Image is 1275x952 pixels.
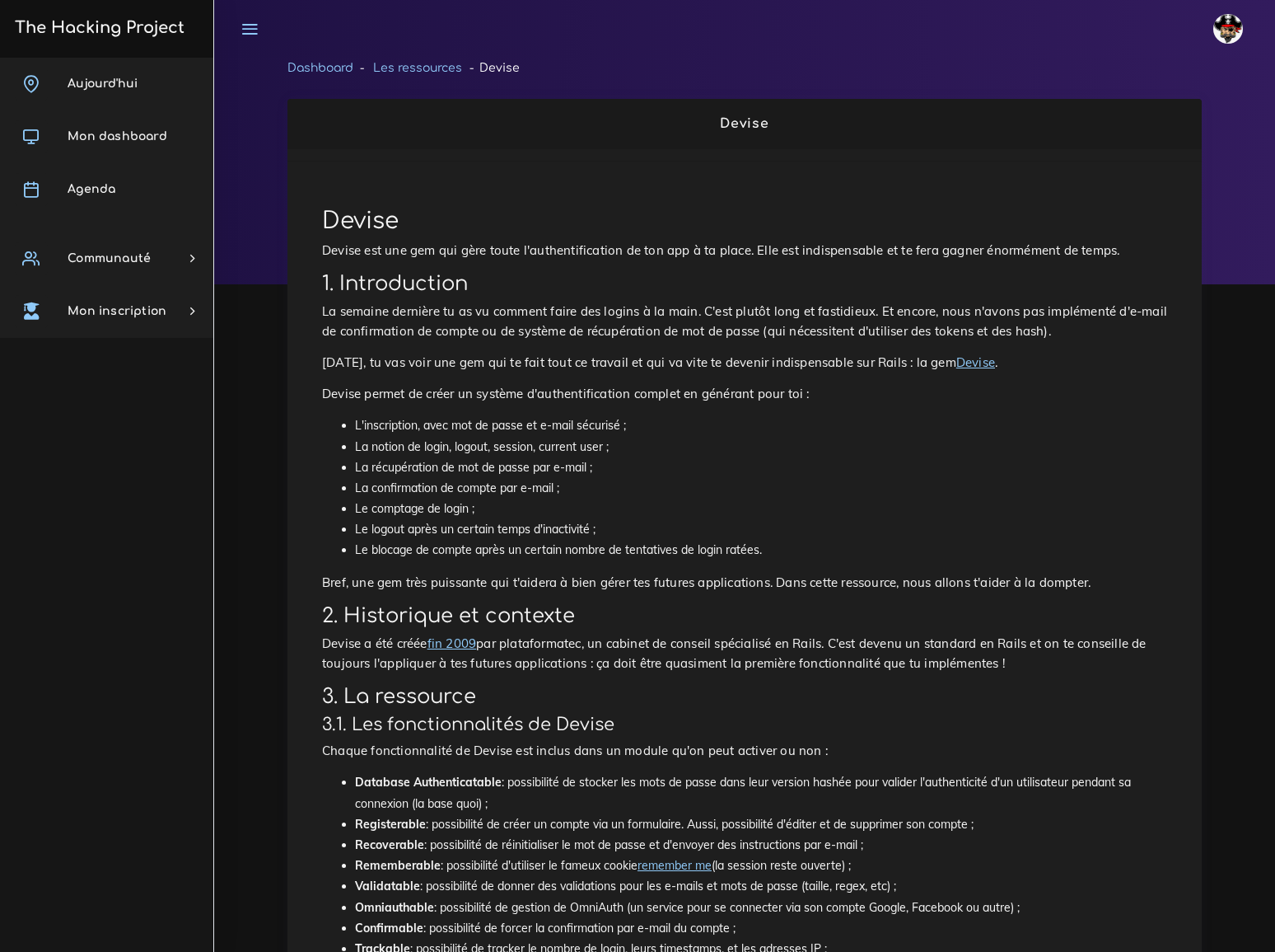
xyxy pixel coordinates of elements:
p: Devise a été créée par plataformatec, un cabinet de conseil spécialisé en Rails. C'est devenu un ... [322,634,1167,673]
strong: Recoverable [355,837,424,852]
strong: Validatable [355,879,420,893]
p: Devise permet de créer un système d'authentification complet en générant pour toi : [322,384,1167,404]
li: L'inscription, avec mot de passe et e-mail sécurisé ; [355,415,1167,436]
p: Bref, une gem très puissante qui t'aidera à bien gérer tes futures applications. Dans cette resso... [322,573,1167,593]
li: : possibilité de stocker les mots de passe dans leur version hashée pour valider l'authenticité d... [355,772,1167,814]
a: Dashboard [287,62,353,74]
p: La semaine dernière tu as vu comment faire des logins à la main. C'est plutôt long et fastidieux.... [322,302,1167,341]
h2: 1. Introduction [322,272,1167,296]
li: La confirmation de compte par e-mail ; [355,478,1167,499]
li: : possibilité de réinitialiser le mot de passe et d'envoyer des instructions par e-mail ; [355,835,1167,856]
p: Chaque fonctionnalité de Devise est inclus dans un module qu'on peut activer ou non : [322,741,1167,761]
h3: 3.1. Les fonctionnalités de Devise [322,715,1167,735]
a: Les ressources [373,62,462,74]
strong: Database Authenticatable [355,775,502,790]
a: remember me [637,858,712,873]
strong: Confirmable [355,921,423,936]
a: Devise [956,354,995,370]
img: avatar [1213,14,1243,44]
h2: 2. Historique et contexte [322,604,1167,628]
li: Devise [462,58,519,78]
li: : possibilité d'utiliser le fameux cookie (la session reste ouverte) ; [355,856,1167,876]
li: Le comptage de login ; [355,499,1167,519]
span: Aujourd'hui [68,77,138,90]
li: Le logout après un certain temps d'inactivité ; [355,519,1167,540]
span: Mon inscription [68,305,166,317]
li: Le blocage de compte après un certain nombre de tentatives de login ratées. [355,540,1167,560]
a: fin 2009 [427,635,477,651]
li: La récupération de mot de passe par e-mail ; [355,457,1167,478]
strong: Registerable [355,817,426,832]
li: : possibilité de créer un compte via un formulaire. Aussi, possibilité d'éditer et de supprimer s... [355,814,1167,835]
span: Mon dashboard [68,130,167,143]
li: La notion de login, logout, session, current user ; [355,437,1167,457]
h2: 3. La ressource [322,685,1167,709]
p: Devise est une gem qui gère toute l'authentification de ton app à ta place. Elle est indispensabl... [322,241,1167,260]
li: : possibilité de donner des validations pour les e-mails et mots de passe (taille, regex, etc) ; [355,876,1167,897]
span: Communauté [68,252,151,265]
li: : possibilité de forcer la confirmation par e-mail du compte ; [355,918,1167,939]
strong: Rememberable [355,858,441,873]
li: : possibilité de gestion de OmniAuth (un service pour se connecter via son compte Google, Faceboo... [355,898,1167,918]
p: [DATE], tu vas voir une gem qui te fait tout ce travail et qui va vite te devenir indispensable s... [322,353,1167,373]
h1: Devise [322,208,1167,236]
strong: Omniauthable [355,900,434,915]
span: Agenda [68,183,115,195]
h3: The Hacking Project [10,19,184,37]
h2: Devise [305,116,1184,132]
